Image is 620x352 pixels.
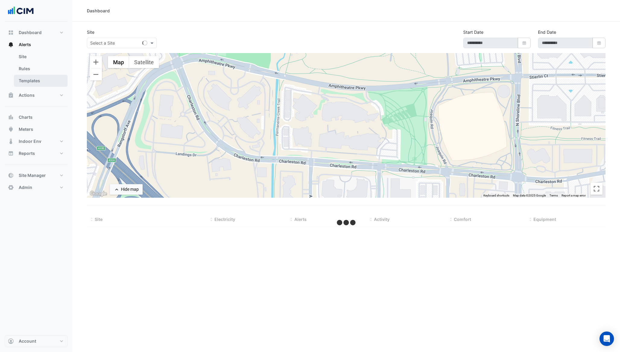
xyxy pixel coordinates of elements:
[88,190,108,198] a: Open this area in Google Maps (opens a new window)
[549,194,558,197] a: Terms (opens in new tab)
[5,181,68,193] button: Admin
[8,126,14,132] app-icon: Meters
[463,29,483,35] label: Start Date
[214,217,235,222] span: Electricity
[19,138,41,144] span: Indoor Env
[483,193,509,198] button: Keyboard shortcuts
[5,51,68,89] div: Alerts
[129,56,159,68] button: Show satellite imagery
[8,30,14,36] app-icon: Dashboard
[121,186,139,193] div: Hide map
[19,126,33,132] span: Meters
[8,184,14,190] app-icon: Admin
[561,194,586,197] a: Report a map error
[513,194,546,197] span: Map data ©2025 Google
[19,92,35,98] span: Actions
[5,135,68,147] button: Indoor Env
[294,217,307,222] span: Alerts
[90,68,102,80] button: Zoom out
[8,92,14,98] app-icon: Actions
[19,150,35,156] span: Reports
[8,138,14,144] app-icon: Indoor Env
[19,172,46,178] span: Site Manager
[5,89,68,101] button: Actions
[14,75,68,87] a: Templates
[5,123,68,135] button: Meters
[108,56,129,68] button: Show street map
[5,111,68,123] button: Charts
[5,169,68,181] button: Site Manager
[5,39,68,51] button: Alerts
[454,217,471,222] span: Comfort
[599,332,614,346] div: Open Intercom Messenger
[19,184,32,190] span: Admin
[19,30,42,36] span: Dashboard
[88,190,108,198] img: Google
[538,29,556,35] label: End Date
[95,217,103,222] span: Site
[374,217,390,222] span: Activity
[19,338,36,344] span: Account
[87,8,110,14] div: Dashboard
[14,63,68,75] a: Rules
[19,42,31,48] span: Alerts
[590,183,603,195] button: Toggle fullscreen view
[110,184,143,195] button: Hide map
[8,150,14,156] app-icon: Reports
[87,29,94,35] label: Site
[8,42,14,48] app-icon: Alerts
[19,114,33,120] span: Charts
[5,335,68,347] button: Account
[5,27,68,39] button: Dashboard
[8,114,14,120] app-icon: Charts
[14,51,68,63] a: Site
[90,56,102,68] button: Zoom in
[7,5,34,17] img: Company Logo
[8,172,14,178] app-icon: Site Manager
[533,217,556,222] span: Equipment
[5,147,68,159] button: Reports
